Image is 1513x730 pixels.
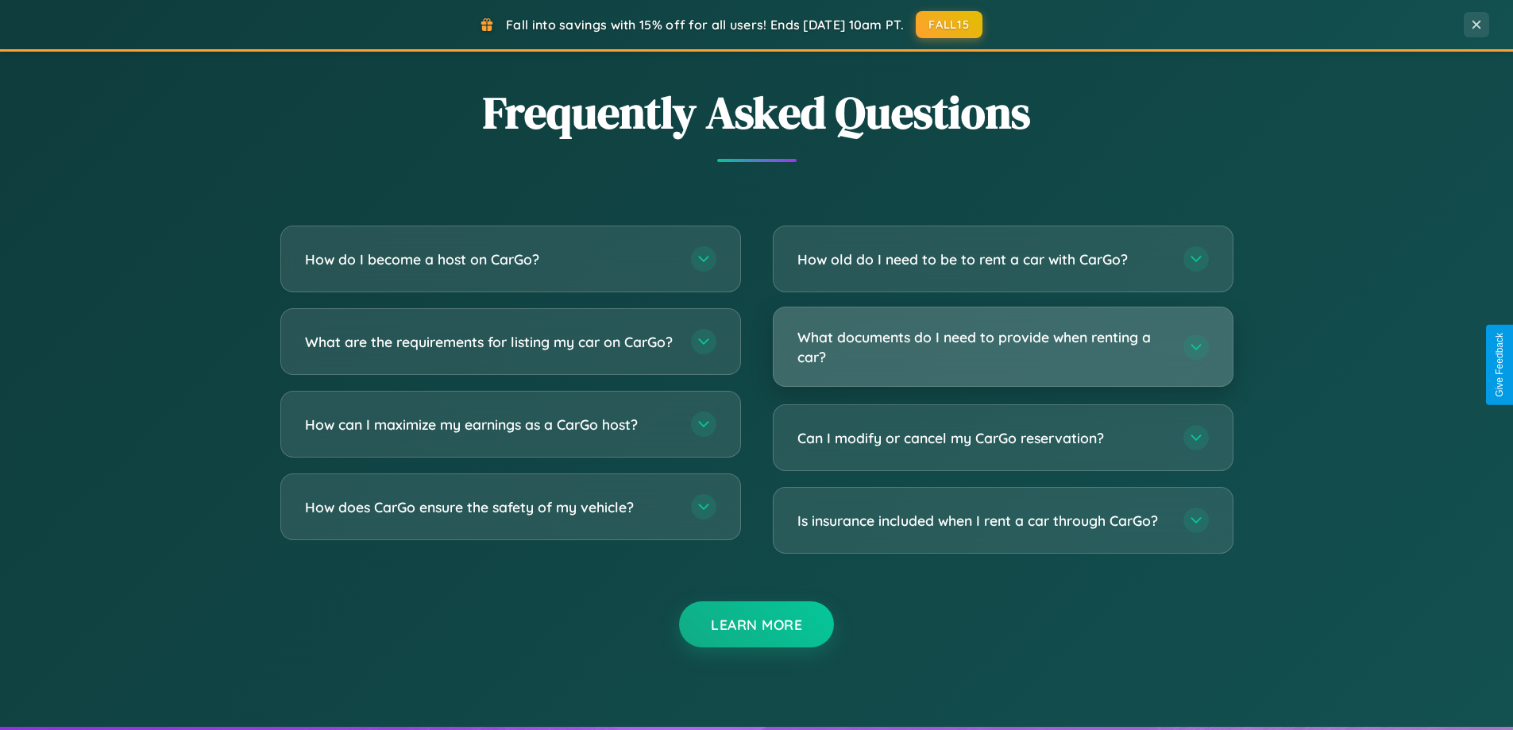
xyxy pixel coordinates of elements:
h3: Can I modify or cancel my CarGo reservation? [797,428,1168,448]
button: FALL15 [916,11,982,38]
h3: What documents do I need to provide when renting a car? [797,327,1168,366]
h3: What are the requirements for listing my car on CarGo? [305,332,675,352]
span: Fall into savings with 15% off for all users! Ends [DATE] 10am PT. [506,17,904,33]
h3: How does CarGo ensure the safety of my vehicle? [305,497,675,517]
button: Learn More [679,601,834,647]
div: Give Feedback [1494,333,1505,397]
h3: How can I maximize my earnings as a CarGo host? [305,415,675,435]
h2: Frequently Asked Questions [280,82,1233,143]
h3: How do I become a host on CarGo? [305,249,675,269]
h3: How old do I need to be to rent a car with CarGo? [797,249,1168,269]
h3: Is insurance included when I rent a car through CarGo? [797,511,1168,531]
